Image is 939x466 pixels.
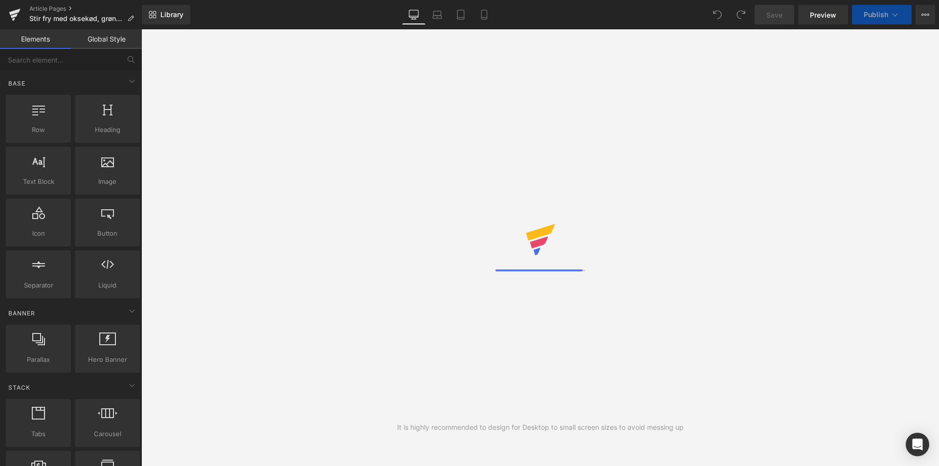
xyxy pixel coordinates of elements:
button: Undo [708,5,727,24]
span: Parallax [9,355,68,365]
span: Preview [810,10,836,20]
span: Heading [78,125,137,135]
span: Stack [7,383,31,392]
div: It is highly recommended to design for Desktop to small screen sizes to avoid messing up [397,422,684,433]
span: Tabs [9,429,68,439]
a: Laptop [425,5,449,24]
span: Base [7,79,26,88]
span: Publish [864,11,888,19]
button: Publish [852,5,912,24]
a: Tablet [449,5,472,24]
span: Banner [7,309,36,318]
span: Button [78,228,137,239]
span: Save [766,10,782,20]
a: Preview [798,5,848,24]
span: Row [9,125,68,135]
span: Image [78,177,137,187]
a: Desktop [402,5,425,24]
span: Library [160,10,183,19]
span: Carousel [78,429,137,439]
button: More [916,5,935,24]
span: Icon [9,228,68,239]
a: Article Pages [29,5,142,13]
a: Mobile [472,5,496,24]
span: Stir fry med oksekød, grønt og Seven Pepper Crush [29,15,123,22]
div: Open Intercom Messenger [906,433,929,456]
span: Liquid [78,280,137,290]
a: Global Style [71,29,142,49]
span: Separator [9,280,68,290]
span: Text Block [9,177,68,187]
a: New Library [142,5,190,24]
span: Hero Banner [78,355,137,365]
button: Redo [731,5,751,24]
